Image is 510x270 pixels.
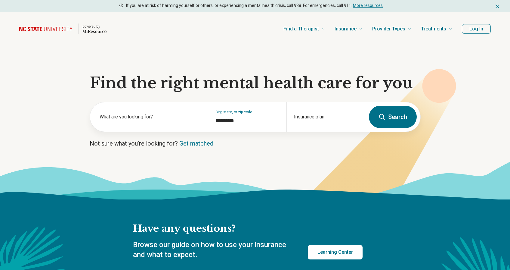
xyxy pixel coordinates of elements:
[19,19,107,39] a: Home page
[126,2,383,9] p: If you are at risk of harming yourself or others, or experiencing a mental health crisis, call 98...
[133,240,293,260] p: Browse our guide on how to use your insurance and what to expect.
[283,25,319,33] span: Find a Therapist
[133,222,363,235] h2: Have any questions?
[90,139,421,148] p: Not sure what you’re looking for?
[353,3,383,8] a: More resources
[179,140,213,147] a: Get matched
[462,24,491,34] button: Log In
[335,25,357,33] span: Insurance
[308,245,363,259] a: Learning Center
[421,25,446,33] span: Treatments
[283,17,325,41] a: Find a Therapist
[494,2,500,10] button: Dismiss
[335,17,363,41] a: Insurance
[100,113,201,121] label: What are you looking for?
[421,17,452,41] a: Treatments
[369,106,417,128] button: Search
[372,25,405,33] span: Provider Types
[372,17,411,41] a: Provider Types
[82,24,107,29] p: powered by
[90,74,421,92] h1: Find the right mental health care for you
